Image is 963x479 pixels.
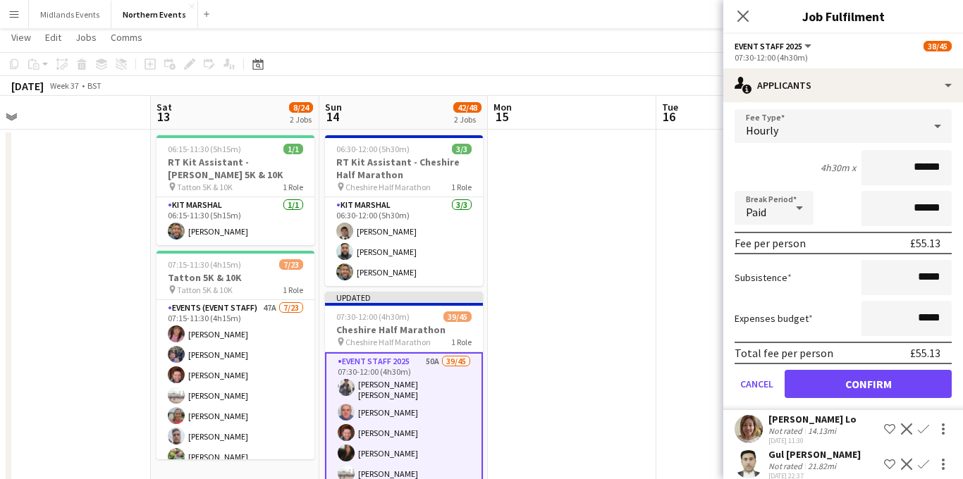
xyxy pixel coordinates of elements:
div: £55.13 [910,346,940,360]
span: Edit [45,31,61,44]
span: 8/24 [289,102,313,113]
a: Edit [39,28,67,46]
app-job-card: 06:30-12:00 (5h30m)3/3RT Kit Assistant - Cheshire Half Marathon Cheshire Half Marathon1 RoleKit M... [325,135,483,286]
div: 2 Jobs [454,114,481,125]
a: Comms [105,28,148,46]
div: 4h30m x [821,161,856,174]
span: 7/23 [279,259,303,270]
h3: Job Fulfilment [723,7,963,25]
span: Week 37 [47,80,82,91]
span: Event Staff 2025 [735,41,802,51]
label: Expenses budget [735,312,813,325]
div: [DATE] [11,79,44,93]
div: Fee per person [735,236,806,250]
span: 1 Role [451,337,472,347]
div: [PERSON_NAME] Lo [768,413,857,425]
span: 1 Role [283,182,303,192]
div: Updated [325,292,483,303]
span: View [11,31,31,44]
app-card-role: Kit Marshal1/106:15-11:30 (5h15m)[PERSON_NAME] [157,197,314,245]
span: 42/48 [453,102,481,113]
span: 3/3 [452,144,472,154]
div: £55.13 [910,236,940,250]
div: 14.13mi [805,425,839,436]
span: Jobs [75,31,97,44]
span: Tatton 5K & 10K [177,182,233,192]
h3: RT Kit Assistant - [PERSON_NAME] 5K & 10K [157,156,314,181]
span: Tue [662,101,678,113]
label: Subsistence [735,271,792,284]
span: 1/1 [283,144,303,154]
div: Not rated [768,461,805,471]
button: Event Staff 2025 [735,41,814,51]
span: Sun [325,101,342,113]
span: Paid [746,205,766,219]
span: 39/45 [443,311,472,322]
button: Midlands Events [29,1,111,28]
button: Confirm [785,370,952,398]
div: 2 Jobs [290,114,312,125]
a: View [6,28,37,46]
span: 38/45 [924,41,952,51]
button: Northern Events [111,1,198,28]
span: 15 [491,108,512,125]
app-card-role: Kit Marshal3/306:30-12:00 (5h30m)[PERSON_NAME][PERSON_NAME][PERSON_NAME] [325,197,483,286]
div: [DATE] 11:30 [768,436,857,445]
span: Cheshire Half Marathon [345,182,431,192]
span: Hourly [746,123,778,137]
span: 13 [154,108,172,125]
span: Comms [111,31,142,44]
span: 1 Role [283,285,303,295]
span: 16 [660,108,678,125]
span: 1 Role [451,182,472,192]
span: 06:15-11:30 (5h15m) [168,144,241,154]
span: 07:30-12:00 (4h30m) [336,311,410,322]
app-job-card: 06:15-11:30 (5h15m)1/1RT Kit Assistant - [PERSON_NAME] 5K & 10K Tatton 5K & 10K1 RoleKit Marshal1... [157,135,314,245]
div: BST [87,80,102,91]
span: 06:30-12:00 (5h30m) [336,144,410,154]
span: 14 [323,108,342,125]
span: Mon [493,101,512,113]
span: Cheshire Half Marathon [345,337,431,347]
a: Jobs [70,28,102,46]
div: 21.82mi [805,461,839,471]
div: Total fee per person [735,346,833,360]
span: Sat [157,101,172,113]
div: Gul [PERSON_NAME] [768,448,861,461]
div: Applicants [723,68,963,102]
button: Cancel [735,370,779,398]
div: Not rated [768,425,805,436]
span: Tatton 5K & 10K [177,285,233,295]
span: 07:15-11:30 (4h15m) [168,259,241,270]
h3: Cheshire Half Marathon [325,323,483,336]
div: 07:30-12:00 (4h30m) [735,52,952,63]
app-job-card: 07:15-11:30 (4h15m)7/23Tatton 5K & 10K Tatton 5K & 10K1 RoleEvents (Event Staff)47A7/2307:15-11:3... [157,251,314,459]
h3: RT Kit Assistant - Cheshire Half Marathon [325,156,483,181]
h3: Tatton 5K & 10K [157,271,314,284]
